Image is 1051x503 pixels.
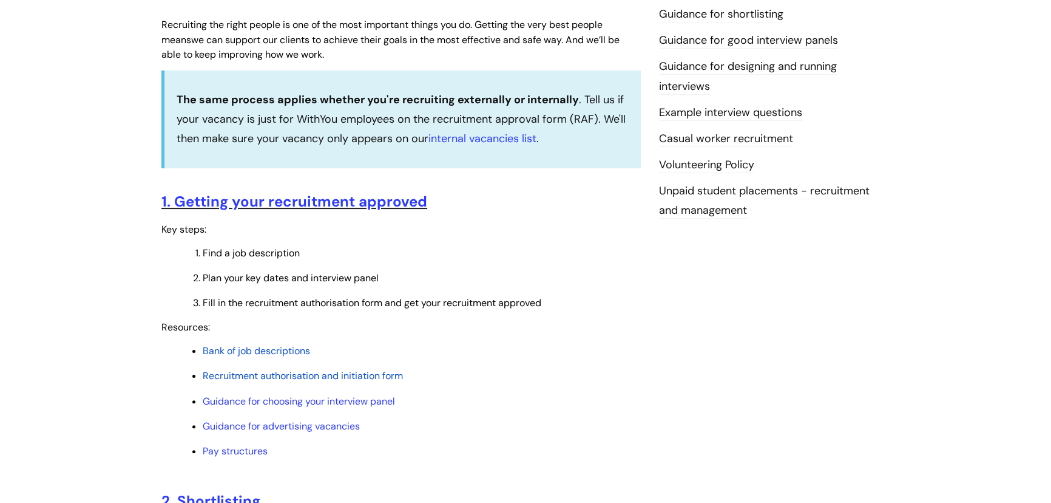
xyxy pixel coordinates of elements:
span: Fill in the recruitment authorisation form and get your recruitment approved [203,296,541,309]
a: Bank of job descriptions [203,344,310,357]
a: Guidance for designing and running interviews [659,59,837,94]
a: 1. Getting your recruitment approved [161,192,427,211]
a: internal vacancies list [428,131,536,146]
strong: The same process applies whether you're recruiting externally or internally [177,92,579,107]
span: Key steps: [161,223,206,236]
a: Unpaid student placements - recruitment and management [659,183,870,219]
span: Recruiting the right people is one of the most important things you do. Getting the very best peo... [161,18,603,46]
a: Pay structures [203,445,268,457]
a: Casual worker recruitment [659,131,793,147]
a: Guidance for good interview panels [659,33,838,49]
span: Plan your key dates and interview panel [203,272,379,284]
a: Guidance for choosing your interview panel [203,395,395,408]
a: Example interview questions [659,105,802,121]
span: Find a job description [203,247,300,259]
p: . Tell us if your vacancy is just for WithYou employees on the recruitment approval form (RAF). W... [177,90,629,149]
span: Resources: [161,321,210,334]
a: Volunteering Policy [659,157,754,173]
a: Recruitment authorisation and initiation form [203,369,403,382]
a: Guidance for shortlisting [659,7,783,22]
span: we can support our clients to achieve their goals in the most effective and safe way. And we’ll b... [161,33,620,61]
a: Guidance for advertising vacancies [203,420,360,433]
